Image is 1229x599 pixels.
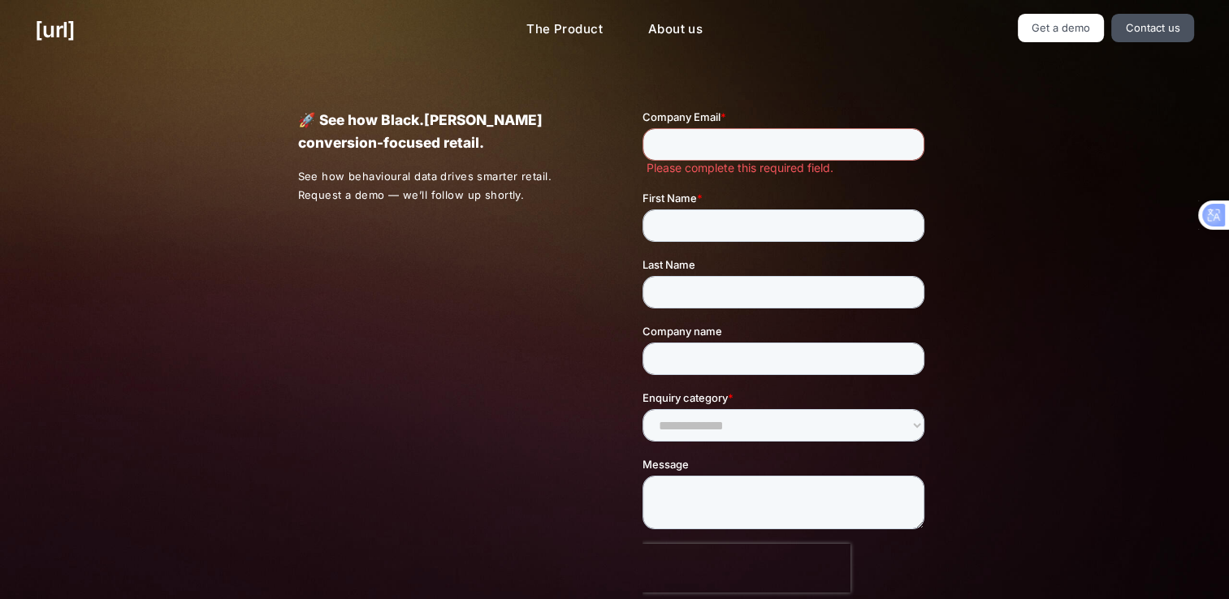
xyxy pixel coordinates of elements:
[35,14,75,45] a: [URL]
[297,109,586,154] p: 🚀 See how Black.[PERSON_NAME] conversion-focused retail.
[513,14,616,45] a: The Product
[1018,14,1105,42] a: Get a demo
[1111,14,1194,42] a: Contact us
[297,167,586,205] p: See how behavioural data drives smarter retail. Request a demo — we’ll follow up shortly.
[635,14,716,45] a: About us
